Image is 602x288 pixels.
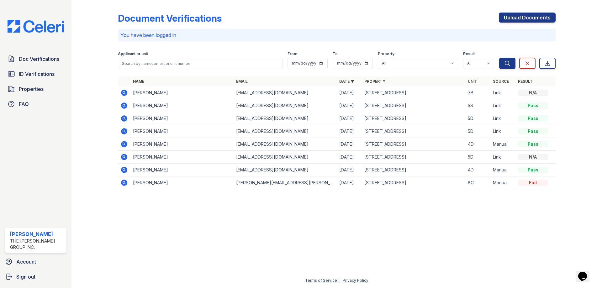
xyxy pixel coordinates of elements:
[463,51,475,56] label: Result
[19,70,55,78] span: ID Verifications
[518,102,548,109] div: Pass
[362,86,465,99] td: [STREET_ADDRESS]
[339,278,341,283] div: |
[490,125,515,138] td: Link
[518,180,548,186] div: Fail
[490,164,515,176] td: Manual
[10,238,64,250] div: The [PERSON_NAME] Group Inc.
[130,151,234,164] td: [PERSON_NAME]
[490,176,515,189] td: Manual
[130,164,234,176] td: [PERSON_NAME]
[362,151,465,164] td: [STREET_ADDRESS]
[130,176,234,189] td: [PERSON_NAME]
[465,151,490,164] td: 5D
[130,112,234,125] td: [PERSON_NAME]
[343,278,368,283] a: Privacy Policy
[518,128,548,134] div: Pass
[5,53,66,65] a: Doc Verifications
[518,167,548,173] div: Pass
[362,99,465,112] td: [STREET_ADDRESS]
[490,112,515,125] td: Link
[465,86,490,99] td: 7B
[234,86,337,99] td: [EMAIL_ADDRESS][DOMAIN_NAME]
[234,112,337,125] td: [EMAIL_ADDRESS][DOMAIN_NAME]
[234,164,337,176] td: [EMAIL_ADDRESS][DOMAIN_NAME]
[362,176,465,189] td: [STREET_ADDRESS]
[337,164,362,176] td: [DATE]
[234,99,337,112] td: [EMAIL_ADDRESS][DOMAIN_NAME]
[490,86,515,99] td: Link
[120,31,553,39] p: You have been logged in
[337,138,362,151] td: [DATE]
[362,138,465,151] td: [STREET_ADDRESS]
[490,99,515,112] td: Link
[133,79,144,84] a: Name
[337,151,362,164] td: [DATE]
[465,125,490,138] td: 5D
[465,112,490,125] td: 5D
[10,230,64,238] div: [PERSON_NAME]
[362,125,465,138] td: [STREET_ADDRESS]
[288,51,297,56] label: From
[19,100,29,108] span: FAQ
[3,270,69,283] a: Sign out
[19,55,59,63] span: Doc Verifications
[3,255,69,268] a: Account
[465,99,490,112] td: 5S
[130,86,234,99] td: [PERSON_NAME]
[337,86,362,99] td: [DATE]
[576,263,596,282] iframe: chat widget
[465,164,490,176] td: 4D
[19,85,44,93] span: Properties
[518,90,548,96] div: N/A
[499,13,556,23] a: Upload Documents
[118,51,148,56] label: Applicant or unit
[378,51,394,56] label: Property
[518,79,533,84] a: Result
[337,125,362,138] td: [DATE]
[333,51,338,56] label: To
[234,176,337,189] td: [PERSON_NAME][EMAIL_ADDRESS][PERSON_NAME][DOMAIN_NAME]
[362,164,465,176] td: [STREET_ADDRESS]
[518,154,548,160] div: N/A
[5,83,66,95] a: Properties
[468,79,477,84] a: Unit
[234,151,337,164] td: [EMAIL_ADDRESS][DOMAIN_NAME]
[490,151,515,164] td: Link
[465,176,490,189] td: 8C
[362,112,465,125] td: [STREET_ADDRESS]
[234,138,337,151] td: [EMAIL_ADDRESS][DOMAIN_NAME]
[118,13,222,24] div: Document Verifications
[3,20,69,33] img: CE_Logo_Blue-a8612792a0a2168367f1c8372b55b34899dd931a85d93a1a3d3e32e68fde9ad4.png
[5,68,66,80] a: ID Verifications
[364,79,385,84] a: Property
[5,98,66,110] a: FAQ
[490,138,515,151] td: Manual
[305,278,337,283] a: Terms of Service
[130,125,234,138] td: [PERSON_NAME]
[236,79,248,84] a: Email
[130,99,234,112] td: [PERSON_NAME]
[493,79,509,84] a: Source
[337,99,362,112] td: [DATE]
[118,58,283,69] input: Search by name, email, or unit number
[518,141,548,147] div: Pass
[16,258,36,265] span: Account
[234,125,337,138] td: [EMAIL_ADDRESS][DOMAIN_NAME]
[339,79,354,84] a: Date ▼
[337,176,362,189] td: [DATE]
[16,273,35,280] span: Sign out
[337,112,362,125] td: [DATE]
[518,115,548,122] div: Pass
[130,138,234,151] td: [PERSON_NAME]
[465,138,490,151] td: 4D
